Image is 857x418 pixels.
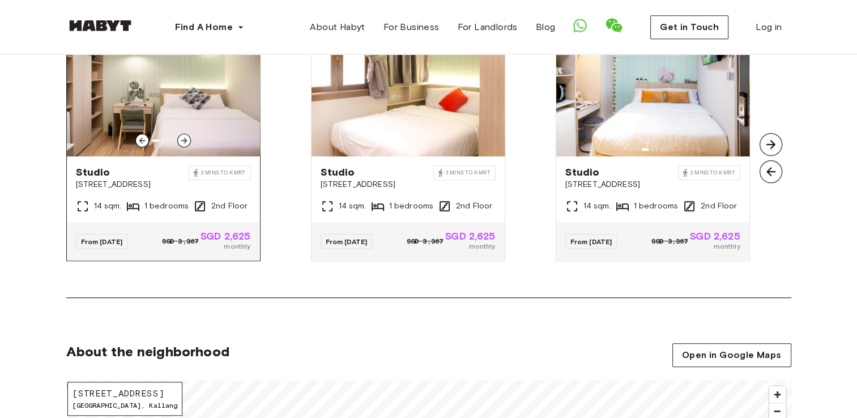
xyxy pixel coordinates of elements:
[565,165,679,179] span: Studio
[605,16,623,39] a: Show WeChat QR Code
[211,201,248,212] span: 2nd Floor
[73,400,178,411] span: [GEOGRAPHIC_DATA] , Kallang
[389,201,434,212] span: 1 bedrooms
[310,20,365,34] span: About Habyt
[339,201,366,212] span: 14 sqm.
[565,179,679,190] span: [STREET_ADDRESS]
[747,16,791,39] a: Log in
[374,16,449,39] a: For Business
[682,348,782,362] span: Open in Google Maps
[175,20,233,34] span: Find A Home
[701,201,737,212] span: 2nd Floor
[66,20,134,31] img: Habyt
[76,179,189,190] span: [STREET_ADDRESS]
[573,19,587,36] a: Open WhatsApp
[445,231,495,241] span: SGD 2,625
[690,231,740,241] span: SGD 2,625
[301,16,374,39] a: About Habyt
[651,236,688,246] span: SGD 3,367
[67,20,260,261] a: STUDIOImage of the roomStudio[STREET_ADDRESS]3 mins to K MRT14 sqm.1 bedrooms2nd FloorFrom [DATE]...
[690,241,740,251] span: monthly
[690,169,735,177] p: 3 mins to K MRT
[756,20,782,34] span: Log in
[527,16,565,39] a: Blog
[448,16,526,39] a: For Landlords
[407,236,443,246] span: SGD 3,367
[162,236,198,246] span: SGD 3,367
[312,20,505,261] a: STUDIOImage of the roomStudio[STREET_ADDRESS]3 mins to K MRT14 sqm.1 bedrooms2nd FloorFrom [DATE]...
[326,237,368,246] span: From [DATE]
[672,343,791,367] a: Open in Google Maps
[201,169,245,177] p: 3 mins to K MRT
[650,15,728,39] button: Get in Touch
[66,343,229,367] span: About the neighborhood
[556,20,749,261] a: STUDIOImage of the roomStudio[STREET_ADDRESS]3 mins to K MRT14 sqm.1 bedrooms2nd FloorFrom [DATE]...
[76,165,189,179] span: Studio
[144,201,189,212] span: 1 bedrooms
[94,201,122,212] span: 14 sqm.
[556,20,749,156] img: Image of the room
[201,241,250,251] span: monthly
[660,20,719,34] span: Get in Touch
[583,201,611,212] span: 14 sqm.
[445,241,495,251] span: monthly
[312,20,505,156] img: Image of the room
[166,16,253,39] button: Find A Home
[457,20,517,34] span: For Landlords
[81,237,123,246] span: From [DATE]
[536,20,556,34] span: Blog
[769,386,786,403] button: Zoom in
[445,169,490,177] p: 3 mins to K MRT
[201,231,250,241] span: SGD 2,625
[67,20,260,156] img: Image of the room
[383,20,440,34] span: For Business
[73,387,178,400] span: [STREET_ADDRESS]
[634,201,679,212] span: 1 bedrooms
[570,237,612,246] span: From [DATE]
[321,179,434,190] span: [STREET_ADDRESS]
[456,201,492,212] span: 2nd Floor
[321,165,434,179] span: Studio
